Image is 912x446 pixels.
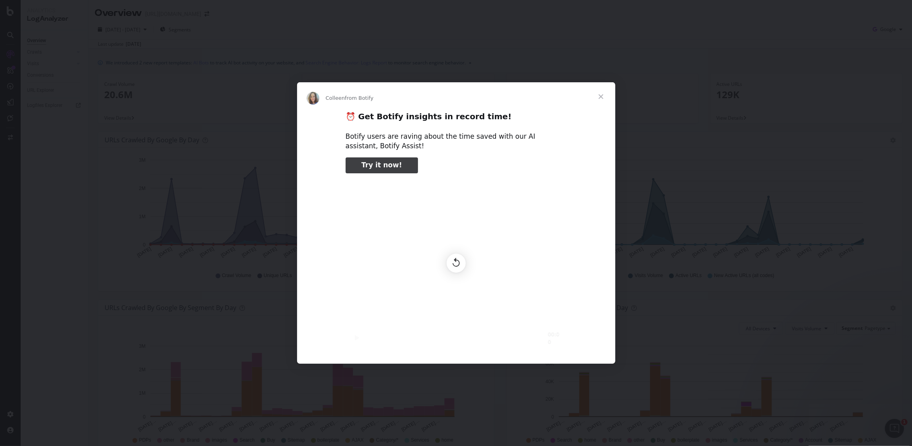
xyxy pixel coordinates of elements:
[307,92,319,105] img: Profile image for Colleen
[290,180,622,346] video: Play video
[362,161,402,169] span: Try it now!
[365,337,545,339] input: Seek video
[587,82,615,111] span: Close
[346,111,567,126] h2: ⏰ Get Botify insights in record time!
[346,132,567,151] div: Botify users are raving about the time saved with our AI assistant, Botify Assist!
[345,95,373,101] span: from Botify
[346,157,418,173] a: Try it now!
[548,330,562,346] div: 00:00
[352,333,362,343] svg: Play
[326,95,345,101] span: Colleen
[447,254,466,273] span: Replay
